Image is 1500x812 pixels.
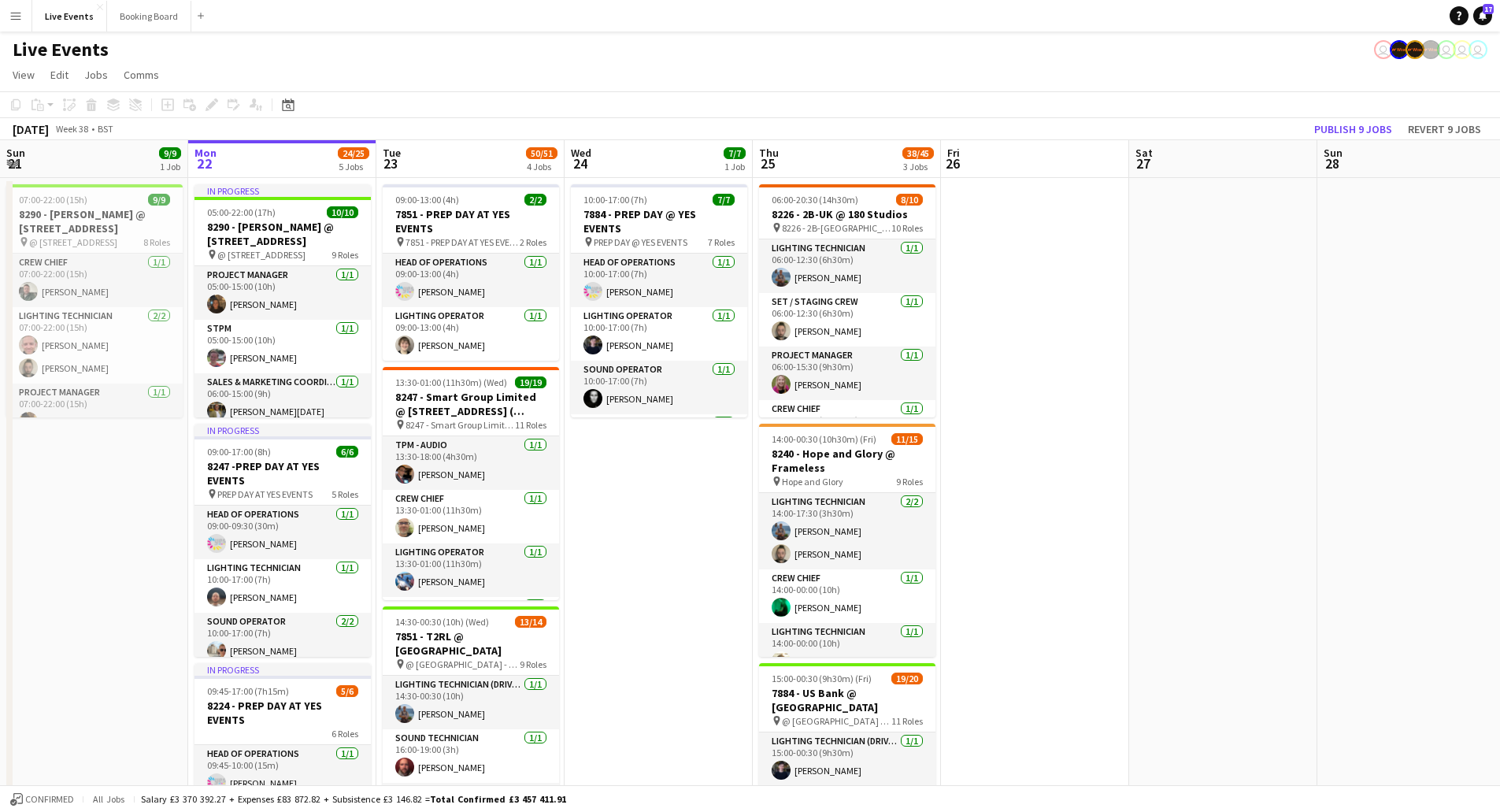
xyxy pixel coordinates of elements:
[4,154,25,172] span: 21
[527,161,557,172] div: 4 Jobs
[759,347,935,400] app-card-role: Project Manager1/106:00-15:30 (9h30m)[PERSON_NAME]
[194,266,371,320] app-card-role: Project Manager1/105:00-15:00 (10h)[PERSON_NAME]
[160,161,180,172] div: 1 Job
[383,254,559,307] app-card-role: Head of Operations1/109:00-13:00 (4h)[PERSON_NAME]
[571,361,747,414] app-card-role: Sound Operator1/110:00-17:00 (7h)[PERSON_NAME]
[395,194,459,206] span: 09:00-13:00 (4h)
[1473,6,1492,25] a: 17
[50,68,69,82] span: Edit
[78,65,114,85] a: Jobs
[759,447,935,475] h3: 8240 - Hope and Glory @ Frameless
[1402,119,1487,139] button: Revert 9 jobs
[383,436,559,490] app-card-role: TPM - AUDIO1/113:30-18:00 (4h30m)[PERSON_NAME]
[782,222,891,234] span: 8226 - 2B-[GEOGRAPHIC_DATA]
[759,424,935,657] app-job-card: 14:00-00:30 (10h30m) (Fri)11/158240 - Hope and Glory @ Frameless Hope and Glory9 RolesLighting Te...
[759,146,779,160] span: Thu
[331,488,358,500] span: 5 Roles
[891,673,923,684] span: 19/20
[6,184,183,417] app-job-card: 07:00-22:00 (15h)9/98290 - [PERSON_NAME] @ [STREET_ADDRESS] @ [STREET_ADDRESS]8 RolesCrew Chief1/...
[1135,146,1153,160] span: Sat
[520,658,546,670] span: 9 Roles
[336,446,358,458] span: 6/6
[891,715,923,727] span: 11 Roles
[194,424,371,657] app-job-card: In progress09:00-17:00 (8h)6/68247 -PREP DAY AT YES EVENTS PREP DAY AT YES EVENTS5 RolesHead of O...
[1453,40,1472,59] app-user-avatar: Technical Department
[383,367,559,600] app-job-card: 13:30-01:00 (11h30m) (Wed)19/198247 - Smart Group Limited @ [STREET_ADDRESS] ( Formerly Freemason...
[32,1,107,32] button: Live Events
[6,65,41,85] a: View
[759,239,935,293] app-card-role: Lighting Technician1/106:00-12:30 (6h30m)[PERSON_NAME]
[708,236,735,248] span: 7 Roles
[759,400,935,454] app-card-role: Crew Chief1/106:00-20:30 (14h30m)
[757,154,779,172] span: 25
[194,699,371,727] h3: 8224 - PREP DAY AT YES EVENTS
[13,68,35,82] span: View
[107,1,191,32] button: Booking Board
[571,307,747,361] app-card-role: Lighting Operator1/110:00-17:00 (7h)[PERSON_NAME]
[194,613,371,689] app-card-role: Sound Operator2/210:00-17:00 (7h)[PERSON_NAME]
[1390,40,1409,59] app-user-avatar: Production Managers
[192,154,217,172] span: 22
[759,569,935,623] app-card-role: Crew Chief1/114:00-00:00 (10h)[PERSON_NAME]
[406,236,520,248] span: 7851 - PREP DAY AT YES EVENTS
[891,222,923,234] span: 10 Roles
[331,249,358,261] span: 9 Roles
[515,419,546,431] span: 11 Roles
[217,488,313,500] span: PREP DAY AT YES EVENTS
[19,194,87,206] span: 07:00-22:00 (15h)
[902,147,934,159] span: 38/45
[1133,154,1153,172] span: 27
[1469,40,1487,59] app-user-avatar: Technical Department
[571,207,747,235] h3: 7884 - PREP DAY @ YES EVENTS
[571,184,747,417] app-job-card: 10:00-17:00 (7h)7/77884 - PREP DAY @ YES EVENTS PREP DAY @ YES EVENTS7 RolesHead of Operations1/1...
[44,65,75,85] a: Edit
[6,254,183,307] app-card-role: Crew Chief1/107:00-22:00 (15h)[PERSON_NAME]
[207,446,271,458] span: 09:00-17:00 (8h)
[1374,40,1393,59] app-user-avatar: Eden Hopkins
[143,236,170,248] span: 8 Roles
[772,673,872,684] span: 15:00-00:30 (9h30m) (Fri)
[339,161,369,172] div: 5 Jobs
[194,559,371,613] app-card-role: Lighting Technician1/110:00-17:00 (7h)[PERSON_NAME]
[759,732,935,786] app-card-role: Lighting Technician (Driver)1/115:00-00:30 (9h30m)[PERSON_NAME]
[782,476,843,488] span: Hope and Glory
[194,663,371,676] div: In progress
[724,161,745,172] div: 1 Job
[947,146,960,160] span: Fri
[782,715,891,727] span: @ [GEOGRAPHIC_DATA] - 7884
[98,123,113,135] div: BST
[217,249,306,261] span: @ [STREET_ADDRESS]
[13,121,49,137] div: [DATE]
[571,146,591,160] span: Wed
[524,194,546,206] span: 2/2
[896,194,923,206] span: 8/10
[759,184,935,417] app-job-card: 06:00-20:30 (14h30m)8/108226 - 2B-UK @ 180 Studios 8226 - 2B-[GEOGRAPHIC_DATA]10 RolesLighting Te...
[1406,40,1424,59] app-user-avatar: Production Managers
[713,194,735,206] span: 7/7
[124,68,159,82] span: Comms
[571,254,747,307] app-card-role: Head of Operations1/110:00-17:00 (7h)[PERSON_NAME]
[6,307,183,384] app-card-role: Lighting Technician2/207:00-22:00 (15h)[PERSON_NAME][PERSON_NAME]
[194,373,371,427] app-card-role: Sales & Marketing Coordinator1/106:00-15:00 (9h)[PERSON_NAME][DATE]
[891,433,923,445] span: 11/15
[520,236,546,248] span: 2 Roles
[383,729,559,783] app-card-role: Sound Technician1/116:00-19:00 (3h)[PERSON_NAME]
[945,154,960,172] span: 26
[903,161,933,172] div: 3 Jobs
[759,686,935,714] h3: 7884 - US Bank @ [GEOGRAPHIC_DATA]
[1308,119,1398,139] button: Publish 9 jobs
[515,376,546,388] span: 19/19
[194,506,371,559] app-card-role: Head of Operations1/109:00-09:30 (30m)[PERSON_NAME]
[383,207,559,235] h3: 7851 - PREP DAY AT YES EVENTS
[772,194,858,206] span: 06:00-20:30 (14h30m)
[1324,146,1343,160] span: Sun
[331,728,358,740] span: 6 Roles
[6,146,25,160] span: Sun
[194,320,371,373] app-card-role: STPM1/105:00-15:00 (10h)[PERSON_NAME]
[772,433,876,445] span: 14:00-00:30 (10h30m) (Fri)
[383,307,559,361] app-card-role: Lighting Operator1/109:00-13:00 (4h)[PERSON_NAME]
